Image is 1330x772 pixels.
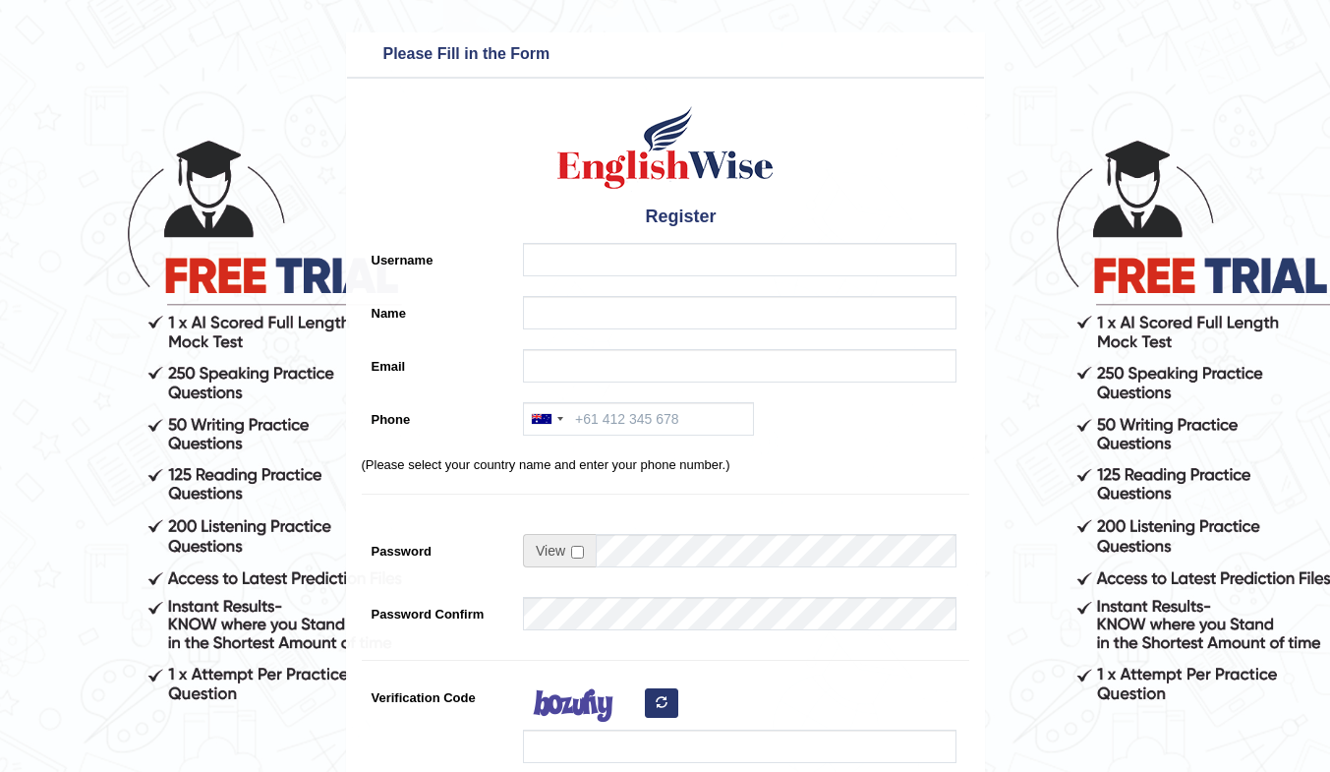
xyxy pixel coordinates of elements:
[362,243,514,269] label: Username
[362,202,969,233] h4: Register
[362,296,514,323] label: Name
[352,39,979,71] h3: Please Fill in the Form
[362,681,514,707] label: Verification Code
[571,546,584,559] input: Show/Hide Password
[553,103,778,192] img: Logo of English Wise create a new account for intelligent practice with AI
[362,349,514,376] label: Email
[362,455,969,474] p: (Please select your country name and enter your phone number.)
[362,534,514,561] label: Password
[362,402,514,429] label: Phone
[524,403,569,435] div: Australia: +61
[523,402,754,436] input: +61 412 345 678
[362,597,514,624] label: Password Confirm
